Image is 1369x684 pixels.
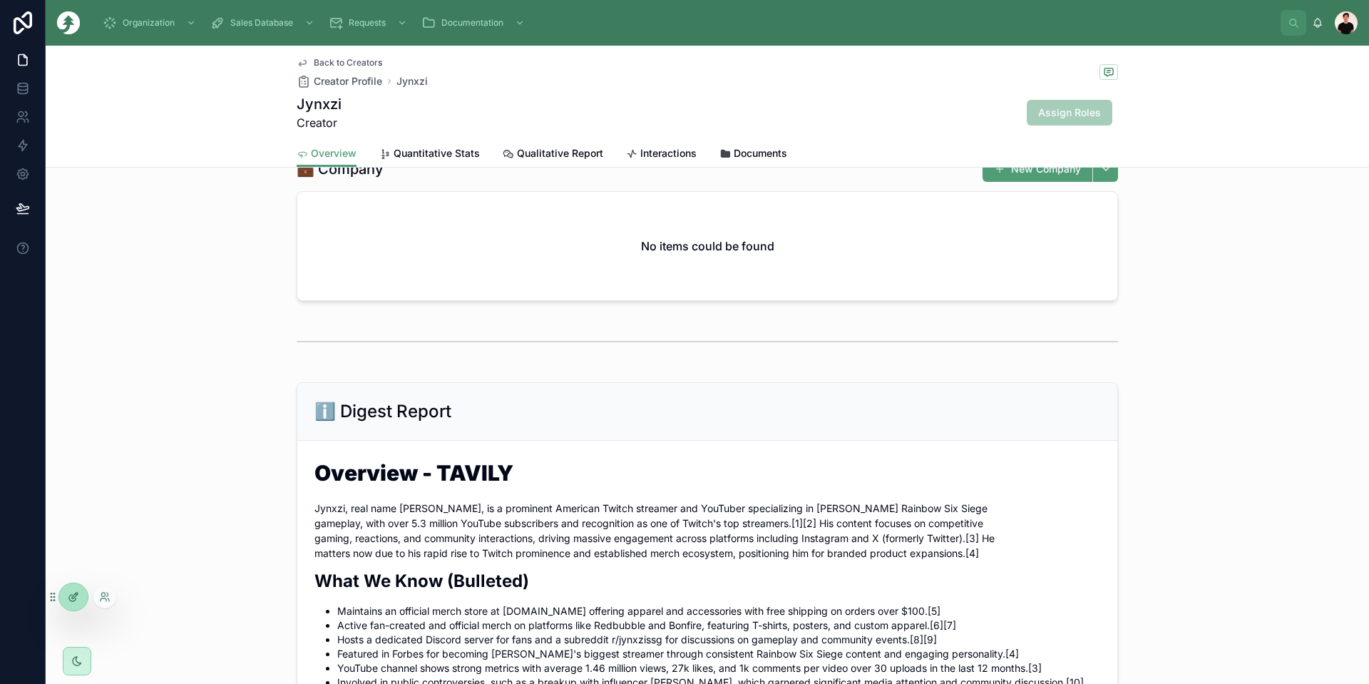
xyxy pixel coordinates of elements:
h1: Jynxzi [297,94,342,114]
h2: What We Know (Bulleted) [314,569,1100,593]
span: Documents [734,146,787,160]
a: Back to Creators [297,57,382,68]
a: Overview [297,141,357,168]
a: Organization [98,10,203,36]
a: Qualitative Report [503,141,603,169]
span: Organization [123,17,175,29]
li: Active fan-created and official merch on platforms like Redbubble and Bonfire, featuring T-shirts... [337,618,1100,633]
div: scrollable content [91,7,1281,39]
li: Hosts a dedicated Discord server for fans and a subreddit r/jynxzissg for discussions on gameplay... [337,633,1100,647]
li: Maintains an official merch store at [DOMAIN_NAME] offering apparel and accessories with free shi... [337,604,1100,618]
h1: Overview - TAVILY [314,462,1100,484]
a: Quantitative Stats [379,141,480,169]
img: App logo [57,11,80,34]
h2: ℹ️ Digest Report [314,400,451,423]
li: YouTube channel shows strong metrics with average 1.46 million views, 27k likes, and 1k comments ... [337,661,1100,675]
li: Featured in Forbes for becoming [PERSON_NAME]'s biggest streamer through consistent Rainbow Six S... [337,647,1100,661]
span: Requests [349,17,386,29]
span: Quantitative Stats [394,146,480,160]
a: Creator Profile [297,74,382,88]
span: Back to Creators [314,57,382,68]
h2: No items could be found [641,238,774,255]
span: Documentation [441,17,503,29]
p: Jynxzi, real name [PERSON_NAME], is a prominent American Twitch streamer and YouTuber specializin... [314,501,1100,561]
a: Documentation [417,10,532,36]
span: Qualitative Report [517,146,603,160]
span: Creator Profile [314,74,382,88]
a: Sales Database [206,10,322,36]
h1: 💼 Company [297,159,384,179]
a: Documents [719,141,787,169]
span: Sales Database [230,17,293,29]
a: Interactions [626,141,697,169]
span: Interactions [640,146,697,160]
a: Jynxzi [396,74,428,88]
span: Creator [297,114,342,131]
a: Requests [324,10,414,36]
button: New Company [983,156,1092,182]
span: Overview [311,146,357,160]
